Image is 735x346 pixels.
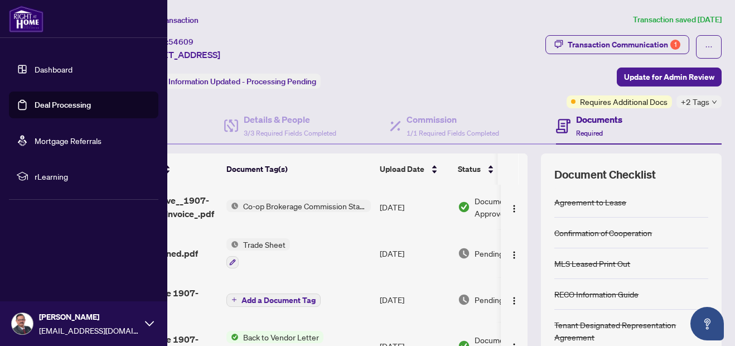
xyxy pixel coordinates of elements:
span: [PERSON_NAME] [39,311,139,323]
span: 1/1 Required Fields Completed [407,129,499,137]
img: logo [9,6,43,32]
img: Document Status [458,201,470,213]
button: Open asap [690,307,724,340]
button: Logo [505,198,523,216]
span: Upload Date [380,163,424,175]
span: Document Checklist [554,167,656,182]
span: 3/3 Required Fields Completed [244,129,336,137]
span: Required [576,129,603,137]
span: +2 Tags [681,95,709,108]
img: Status Icon [226,331,239,343]
span: rLearning [35,170,151,182]
th: Status [453,153,548,185]
button: Status IconCo-op Brokerage Commission Statement [226,200,371,212]
span: Requires Additional Docs [580,95,668,108]
span: Status [458,163,481,175]
span: View Transaction [139,15,199,25]
a: Deal Processing [35,100,91,110]
button: Add a Document Tag [226,294,321,307]
th: Upload Date [375,153,453,185]
span: Trade Sheet [239,238,290,251]
button: Logo [505,291,523,309]
a: Dashboard [35,64,72,74]
button: Add a Document Tag [226,292,321,307]
td: [DATE] [375,277,453,322]
img: Document Status [458,247,470,259]
button: Status IconTrade Sheet [226,238,290,268]
span: [EMAIL_ADDRESS][DOMAIN_NAME] [39,324,139,337]
span: plus [231,297,237,302]
button: Logo [505,244,523,262]
span: Co-op Brokerage Commission Statement [239,200,371,212]
img: Status Icon [226,200,239,212]
div: 1 [670,40,680,50]
td: [DATE] [375,185,453,229]
span: Pending Review [475,247,530,259]
img: Logo [510,296,519,305]
div: Confirmation of Cooperation [554,227,652,239]
img: Profile Icon [12,313,33,334]
h4: Commission [407,113,499,126]
button: Transaction Communication1 [545,35,689,54]
div: Agreement to Lease [554,196,626,208]
span: Information Updated - Processing Pending [168,76,316,86]
td: [DATE] [375,229,453,277]
th: Document Tag(s) [222,153,375,185]
img: Status Icon [226,238,239,251]
img: Logo [510,251,519,259]
h4: Documents [576,113,622,126]
div: MLS Leased Print Out [554,257,630,270]
span: Add a Document Tag [241,296,316,304]
span: Back to Vendor Letter [239,331,323,343]
span: ellipsis [705,43,713,51]
span: Update for Admin Review [624,68,714,86]
a: Mortgage Referrals [35,136,101,146]
span: Pending Review [475,294,530,306]
span: 54609 [168,37,194,47]
div: RECO Information Guide [554,288,639,300]
img: Document Status [458,294,470,306]
div: Transaction Communication [568,36,680,54]
img: Logo [510,204,519,213]
h4: Details & People [244,113,336,126]
span: [STREET_ADDRESS] [138,48,220,61]
button: Update for Admin Review [617,68,722,86]
span: down [712,99,717,105]
span: Document Approved [475,195,544,219]
article: Transaction saved [DATE] [633,13,722,26]
div: Status: [138,74,321,89]
div: Tenant Designated Representation Agreement [554,319,708,343]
